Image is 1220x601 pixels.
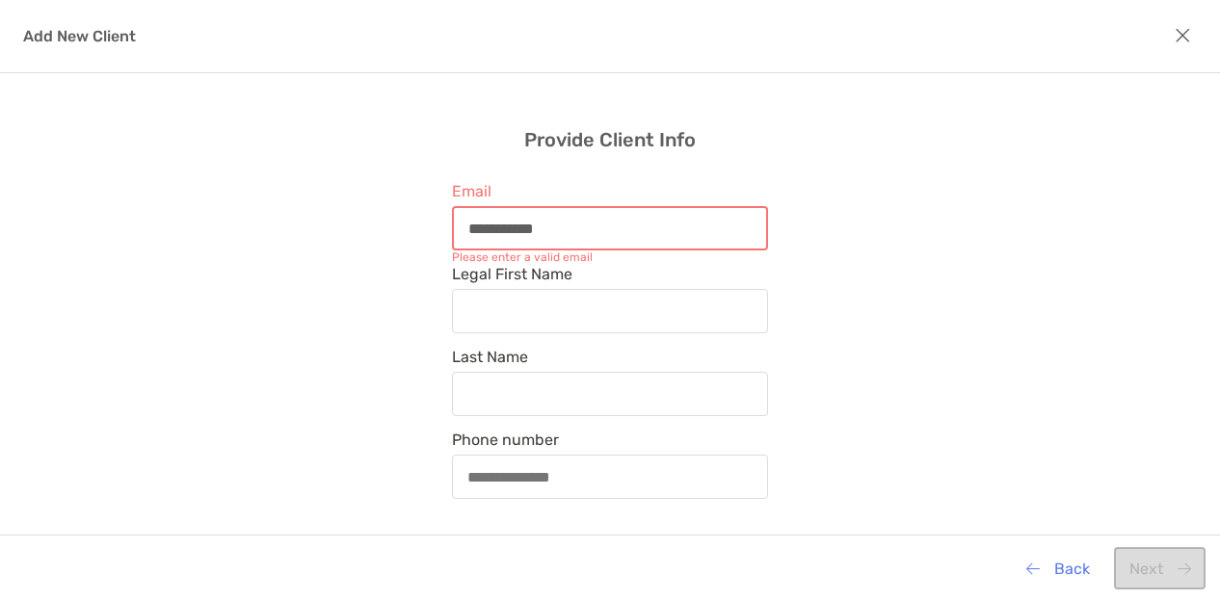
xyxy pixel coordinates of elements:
[454,221,766,237] input: Email
[452,182,768,200] span: Email
[452,265,768,283] span: Legal First Name
[1011,547,1104,589] button: Back
[453,303,767,320] input: Legal First Name
[524,128,696,151] h3: Provide Client Info
[23,27,136,45] h4: Add New Client
[453,386,767,403] input: Last Name
[452,250,768,264] div: Please enter a valid email
[452,431,768,449] span: Phone number
[453,469,767,485] input: Phone number
[452,348,768,366] span: Last Name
